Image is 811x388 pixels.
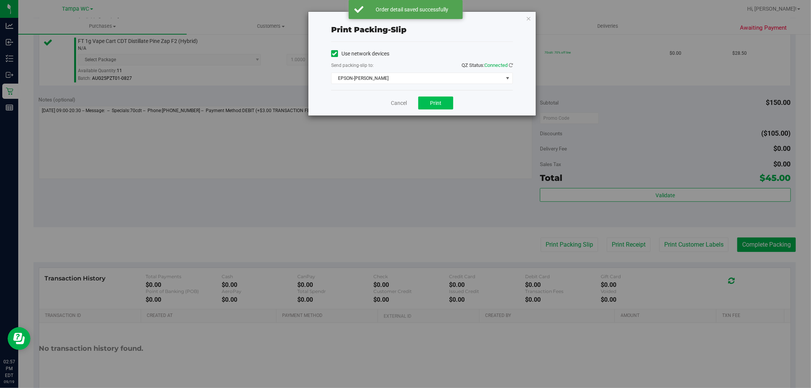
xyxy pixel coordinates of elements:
[430,100,441,106] span: Print
[418,97,453,109] button: Print
[8,327,30,350] iframe: Resource center
[484,62,508,68] span: Connected
[368,6,457,13] div: Order detail saved successfully
[332,73,503,84] span: EPSON-[PERSON_NAME]
[331,50,389,58] label: Use network devices
[462,62,513,68] span: QZ Status:
[331,25,406,34] span: Print packing-slip
[331,62,374,69] label: Send packing-slip to:
[503,73,513,84] span: select
[391,99,407,107] a: Cancel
